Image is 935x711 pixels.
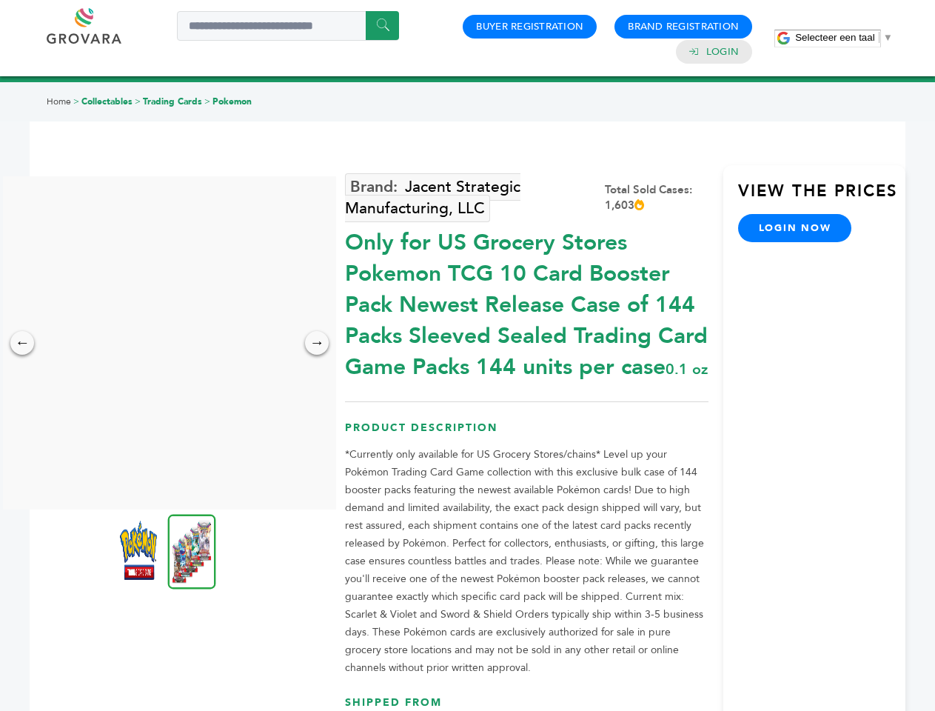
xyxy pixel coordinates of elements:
a: Brand Registration [628,20,739,33]
a: Collectables [81,96,133,107]
a: Selecteer een taal​ [795,32,893,43]
div: Total Sold Cases: 1,603 [605,182,708,213]
input: Search a product or brand... [177,11,399,41]
span: > [204,96,210,107]
img: *Only for US Grocery Stores* Pokemon TCG 10 Card Booster Pack – Newest Release (Case of 144 Packs... [168,514,216,589]
span: > [135,96,141,107]
img: *Only for US Grocery Stores* Pokemon TCG 10 Card Booster Pack – Newest Release (Case of 144 Packs... [120,521,157,580]
div: ← [10,331,34,355]
span: 0.1 oz [666,359,708,379]
div: → [305,331,329,355]
a: login now [738,214,852,242]
h3: View the Prices [738,180,905,214]
div: Only for US Grocery Stores Pokemon TCG 10 Card Booster Pack Newest Release Case of 144 Packs Slee... [345,220,708,383]
a: Login [706,45,739,59]
span: > [73,96,79,107]
a: Jacent Strategic Manufacturing, LLC [345,173,520,222]
a: Buyer Registration [476,20,583,33]
a: Trading Cards [143,96,202,107]
a: Home [47,96,71,107]
span: Selecteer een taal [795,32,874,43]
p: *Currently only available for US Grocery Stores/chains* Level up your Pokémon Trading Card Game c... [345,446,708,677]
a: Pokemon [212,96,252,107]
span: ▼ [883,32,893,43]
h3: Product Description [345,421,708,447]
